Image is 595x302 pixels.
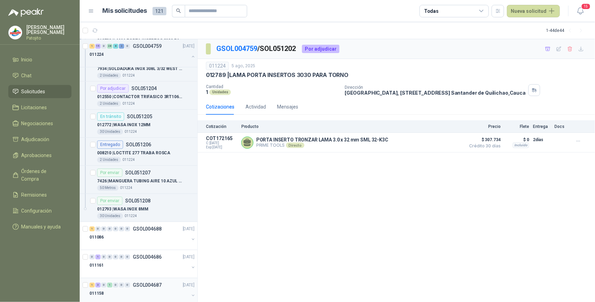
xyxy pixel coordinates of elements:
[80,110,197,138] a: En tránsitoSOL051205012772 |WASA INOX 12MM30 Unidades011224
[89,44,95,49] div: 1
[131,86,157,91] p: SOL051204
[89,283,95,287] div: 1
[466,144,501,148] span: Crédito 30 días
[125,198,150,203] p: SOL051208
[21,167,65,183] span: Órdenes de Compra
[119,283,124,287] div: 0
[209,89,231,95] div: Unidades
[113,283,118,287] div: 0
[466,124,501,129] p: Precio
[122,73,135,78] p: 011224
[8,85,71,98] a: Solicitudes
[8,101,71,114] a: Licitaciones
[505,136,529,144] p: $ 0
[119,254,124,259] div: 0
[286,143,304,148] div: Directo
[8,220,71,233] a: Manuales y ayuda
[97,206,148,213] p: 012793 | WASA INOX 8MM
[206,124,237,129] p: Cotización
[21,56,33,63] span: Inicio
[206,145,237,149] span: Exp: [DATE]
[89,254,95,259] div: 0
[206,89,208,95] p: 1
[125,254,130,259] div: 0
[113,226,118,231] div: 0
[97,185,119,191] div: 50 Metros
[101,254,106,259] div: 0
[8,53,71,66] a: Inicio
[80,194,197,222] a: Por enviarSOL051208012793 |WASA INOX 8MM30 Unidades011224
[21,152,52,159] span: Aprobaciones
[21,136,50,143] span: Adjudicación
[97,122,150,128] p: 012772 | WASA INOX 12MM
[125,283,130,287] div: 0
[216,44,257,53] a: GSOL004759
[124,129,137,135] p: 011224
[133,44,162,49] p: GSOL004759
[97,84,129,93] div: Por adjudicar
[302,45,339,53] div: Por adjudicar
[8,117,71,130] a: Negociaciones
[113,254,118,259] div: 0
[26,25,71,35] p: [PERSON_NAME] [PERSON_NAME]
[21,72,32,79] span: Chat
[89,234,104,241] p: 011086
[8,133,71,146] a: Adjudicación
[21,120,53,127] span: Negociaciones
[125,44,130,49] div: 0
[125,170,150,175] p: SOL051207
[345,90,526,96] p: [GEOGRAPHIC_DATA], [STREET_ADDRESS] Santander de Quilichao , Cauca
[97,169,122,177] div: Por enviar
[122,157,135,163] p: 011224
[206,62,229,70] div: 011224
[95,44,101,49] div: 15
[97,73,121,78] div: 2 Unidades
[9,26,22,39] img: Company Logo
[8,188,71,201] a: Remisiones
[107,44,112,49] div: 28
[183,43,195,50] p: [DATE]
[107,254,112,259] div: 0
[256,137,388,143] p: PORTA INSERTO TRONZAR LAMA 3.0 x 32 mm SML 32-K3C
[127,114,152,119] p: SOL051205
[241,124,462,129] p: Producto
[206,84,339,89] p: Cantidad
[21,88,45,95] span: Solicitudes
[216,43,296,54] p: / SOL051202
[206,71,348,79] p: 012789 | LAMA PORTA INSERTOS 3030 PARA TORNO
[8,165,71,185] a: Órdenes de Compra
[119,226,124,231] div: 0
[133,283,162,287] p: GSOL004687
[101,226,106,231] div: 0
[89,42,196,64] a: 1 15 0 28 8 2 0 GSOL004759[DATE] 011224
[80,138,197,166] a: EntregadoSOL051206008210 |LOCTITE 277 TRABA ROSCA2 Unidades011224
[533,136,551,144] p: 2 días
[97,112,124,121] div: En tránsito
[546,25,587,36] div: 1 - 44 de 44
[8,149,71,162] a: Aprobaciones
[107,226,112,231] div: 0
[89,253,196,275] a: 0 1 0 0 0 0 0 GSOL004686[DATE] 011161
[21,191,47,199] span: Remisiones
[345,85,526,90] p: Dirección
[232,63,255,69] p: 5 ago, 2025
[256,143,388,148] p: PRIME TOOLS
[97,66,183,72] p: 7934 | SOLDADURA INOX 308L 3/32 WEST RODE
[80,166,197,194] a: Por enviarSOL0512077426 |MANGUERA TUBING AIRE 10 AZUL 6.5MM50 Metros011224
[80,53,197,81] a: En tránsitoSOL0512037934 |SOLDADURA INOX 308L 3/32 WEST RODE2 Unidades011224
[8,204,71,217] a: Configuración
[107,283,112,287] div: 1
[133,226,162,231] p: GSOL004688
[97,150,170,156] p: 008210 | LOCTITE 277 TRABA ROSCA
[95,254,101,259] div: 1
[176,8,181,13] span: search
[101,44,106,49] div: 0
[97,140,123,149] div: Entregado
[113,44,118,49] div: 8
[89,262,104,269] p: 011161
[126,142,151,147] p: SOL051206
[21,223,61,231] span: Manuales y ayuda
[21,104,47,111] span: Licitaciones
[26,36,71,40] p: Patojito
[89,290,104,297] p: 011158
